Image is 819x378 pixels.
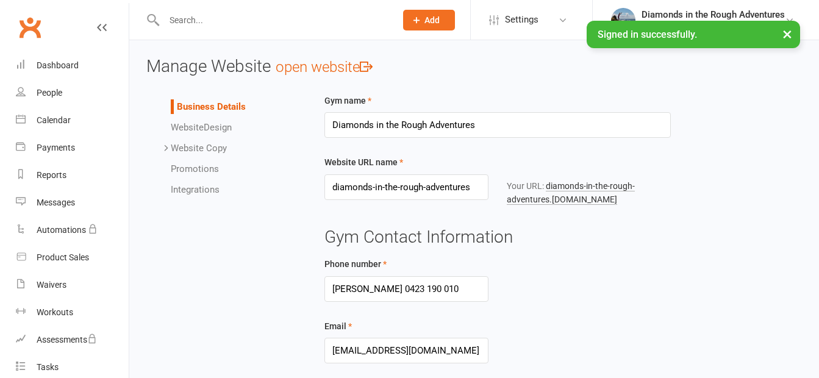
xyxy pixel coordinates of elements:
div: Assessments [37,335,97,344]
div: Calendar [37,115,71,125]
a: diamonds-in-the-rough-adventures.[DOMAIN_NAME] [507,181,635,205]
a: Waivers [16,271,129,299]
div: Tasks [37,362,59,372]
a: Clubworx [15,12,45,43]
a: Assessments [16,326,129,354]
div: Waivers [37,280,66,290]
span: Signed in successfully. [598,29,697,40]
div: People [37,88,62,98]
label: Phone number [324,257,387,271]
div: Reports [37,170,66,180]
a: Workouts [16,299,129,326]
span: Settings [505,6,538,34]
div: Automations [37,225,86,235]
a: Website Copy [171,143,227,154]
div: Workouts [37,307,73,317]
a: Promotions [171,163,219,174]
label: Email [324,319,352,333]
button: × [776,21,798,47]
a: Business Details [177,101,246,112]
img: thumb_image1543975352.png [611,8,635,32]
a: Reports [16,162,129,189]
div: Diamonds in the Rough Adventures [642,20,785,31]
a: People [16,79,129,107]
label: Gym name [324,94,371,107]
label: Website URL name [324,155,403,169]
a: open website [276,59,373,76]
div: Your URL: [507,179,671,207]
div: Messages [37,198,75,207]
div: Dashboard [37,60,79,70]
h3: Manage Website [146,57,802,76]
span: Website [171,122,204,133]
h3: Gym Contact Information [324,228,671,247]
a: WebsiteDesign [171,122,232,133]
a: Automations [16,216,129,244]
a: Payments [16,134,129,162]
span: Add [424,15,440,25]
div: Payments [37,143,75,152]
a: Product Sales [16,244,129,271]
a: Calendar [16,107,129,134]
a: Dashboard [16,52,129,79]
a: Messages [16,189,129,216]
div: Product Sales [37,252,89,262]
a: Integrations [171,184,220,195]
input: Search... [160,12,387,29]
button: Add [403,10,455,30]
div: Diamonds in the Rough Adventures [642,9,785,20]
